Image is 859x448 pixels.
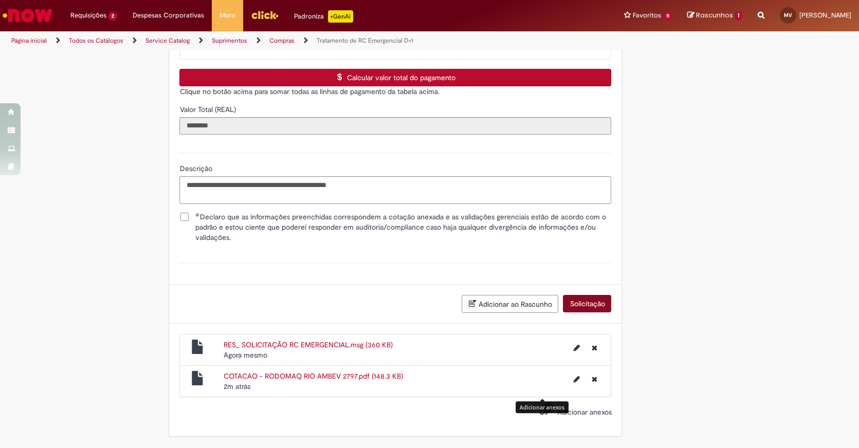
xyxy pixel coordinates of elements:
button: Calcular valor total do pagamento [179,69,611,86]
button: Excluir RES_ SOLICITAÇÃO RC EMERGENCIAL.msg [585,340,603,356]
span: More [220,10,235,21]
span: Despesas Corporativas [133,10,204,21]
span: Descrição [179,164,214,173]
span: 2m atrás [224,382,250,391]
button: Excluir COTACAO - RODOMAQ RIO AMBEV 2797.pdf [585,371,603,387]
a: Tratamento de RC Emergencial D+1 [317,36,413,45]
span: [PERSON_NAME] [799,11,851,20]
img: ServiceNow [1,5,54,26]
a: Suprimentos [212,36,247,45]
button: Editar nome de arquivo RES_ SOLICITAÇÃO RC EMERGENCIAL.msg [567,340,586,356]
span: Declaro que as informações preenchidas correspondem a cotação anexada e as validações gerenciais ... [195,212,611,242]
div: Adicionar anexos [516,401,569,413]
span: Requisições [70,10,106,21]
a: Compras [269,36,295,45]
time: 30/09/2025 10:53:25 [224,350,267,360]
a: Todos os Catálogos [69,36,123,45]
span: Favoritos [633,10,661,21]
div: Padroniza [294,10,353,23]
textarea: Descrição [179,176,611,204]
a: Service Catalog [145,36,190,45]
button: Solicitação [563,295,611,312]
span: Rascunhos [696,10,733,20]
span: 11 [663,12,672,21]
p: Clique no botão acima para somar todas as linhas de pagamento da tabela acima. [179,86,611,97]
a: Página inicial [11,36,47,45]
span: Adicionar anexos [557,407,611,417]
span: Agora mesmo [224,350,267,360]
span: Obrigatório Preenchido [195,213,199,217]
a: RES_ SOLICITAÇÃO RC EMERGENCIAL.msg (360 KB) [224,340,393,349]
input: Valor Total (REAL) [179,117,611,135]
p: +GenAi [328,10,353,23]
img: click_logo_yellow_360x200.png [251,7,279,23]
ul: Trilhas de página [8,31,565,50]
button: Adicionar ao Rascunho [462,295,558,313]
time: 30/09/2025 10:50:49 [224,382,250,391]
a: COTACAO - RODOMAQ RIO AMBEV 2797.pdf (148.3 KB) [224,371,403,381]
a: Rascunhos [687,11,742,21]
button: Editar nome de arquivo COTACAO - RODOMAQ RIO AMBEV 2797.pdf [567,371,586,387]
span: Somente leitura - Valor Total (REAL) [179,105,237,114]
span: MV [784,12,792,18]
span: 2 [108,12,117,21]
span: 1 [735,11,742,21]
